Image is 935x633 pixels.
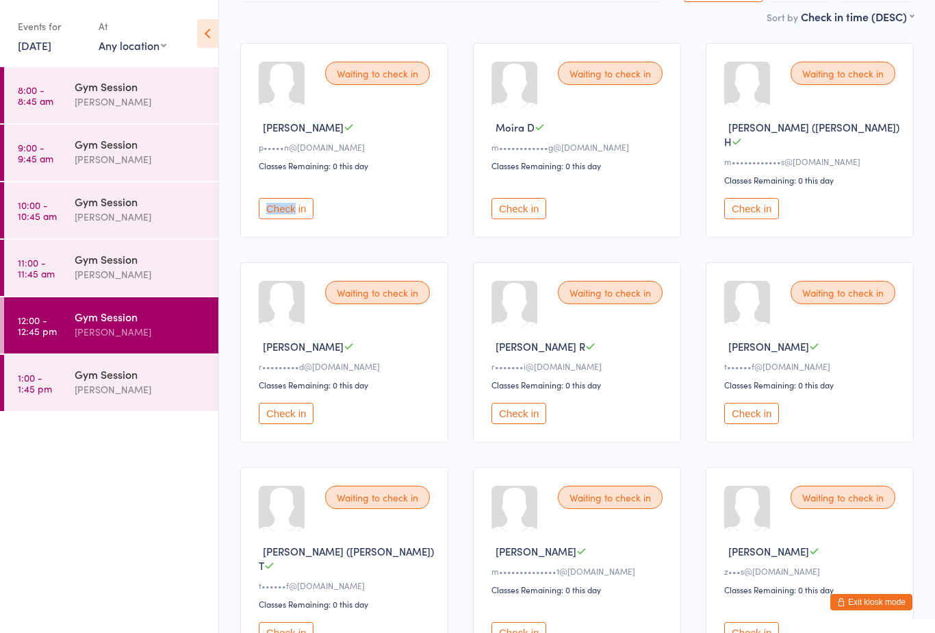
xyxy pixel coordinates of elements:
[259,141,434,153] div: p•••••n@[DOMAIN_NAME]
[99,38,166,53] div: Any location
[491,198,546,219] button: Check in
[491,584,667,595] div: Classes Remaining: 0 this day
[259,160,434,171] div: Classes Remaining: 0 this day
[4,297,218,353] a: 12:00 -12:45 pmGym Session[PERSON_NAME]
[830,594,912,610] button: Exit kiosk mode
[558,62,663,85] div: Waiting to check in
[75,79,207,94] div: Gym Session
[263,120,344,134] span: [PERSON_NAME]
[791,281,895,304] div: Waiting to check in
[724,120,899,149] span: [PERSON_NAME] ([PERSON_NAME]) H
[325,62,430,85] div: Waiting to check in
[259,598,434,610] div: Classes Remaining: 0 this day
[75,324,207,340] div: [PERSON_NAME]
[801,9,914,24] div: Check in time (DESC)
[724,403,779,424] button: Check in
[325,486,430,509] div: Waiting to check in
[491,565,667,577] div: m••••••••••••••1@[DOMAIN_NAME]
[558,486,663,509] div: Waiting to check in
[99,15,166,38] div: At
[18,372,52,394] time: 1:00 - 1:45 pm
[724,584,899,595] div: Classes Remaining: 0 this day
[496,544,576,558] span: [PERSON_NAME]
[4,355,218,411] a: 1:00 -1:45 pmGym Session[PERSON_NAME]
[728,544,809,558] span: [PERSON_NAME]
[259,403,313,424] button: Check in
[491,403,546,424] button: Check in
[491,379,667,390] div: Classes Remaining: 0 this day
[496,339,585,353] span: [PERSON_NAME] R
[75,136,207,151] div: Gym Session
[724,174,899,186] div: Classes Remaining: 0 this day
[259,360,434,372] div: r•••••••••d@[DOMAIN_NAME]
[724,156,899,167] div: m••••••••••••s@[DOMAIN_NAME]
[75,94,207,110] div: [PERSON_NAME]
[263,339,344,353] span: [PERSON_NAME]
[18,15,85,38] div: Events for
[724,379,899,390] div: Classes Remaining: 0 this day
[18,314,57,336] time: 12:00 - 12:45 pm
[18,257,55,279] time: 11:00 - 11:45 am
[496,120,535,134] span: Moira D
[75,194,207,209] div: Gym Session
[4,67,218,123] a: 8:00 -8:45 amGym Session[PERSON_NAME]
[791,62,895,85] div: Waiting to check in
[75,251,207,266] div: Gym Session
[728,339,809,353] span: [PERSON_NAME]
[4,240,218,296] a: 11:00 -11:45 amGym Session[PERSON_NAME]
[18,199,57,221] time: 10:00 - 10:45 am
[558,281,663,304] div: Waiting to check in
[259,379,434,390] div: Classes Remaining: 0 this day
[18,142,53,164] time: 9:00 - 9:45 am
[75,151,207,167] div: [PERSON_NAME]
[4,125,218,181] a: 9:00 -9:45 amGym Session[PERSON_NAME]
[767,10,798,24] label: Sort by
[491,360,667,372] div: r•••••••i@[DOMAIN_NAME]
[75,209,207,225] div: [PERSON_NAME]
[18,84,53,106] time: 8:00 - 8:45 am
[724,565,899,577] div: z•••s@[DOMAIN_NAME]
[75,266,207,282] div: [PERSON_NAME]
[724,360,899,372] div: t••••••f@[DOMAIN_NAME]
[491,141,667,153] div: m••••••••••••g@[DOMAIN_NAME]
[791,486,895,509] div: Waiting to check in
[259,198,313,219] button: Check in
[75,382,207,397] div: [PERSON_NAME]
[259,544,434,573] span: [PERSON_NAME] ([PERSON_NAME]) T
[75,309,207,324] div: Gym Session
[259,580,434,591] div: t••••••f@[DOMAIN_NAME]
[18,38,51,53] a: [DATE]
[724,198,779,219] button: Check in
[4,182,218,238] a: 10:00 -10:45 amGym Session[PERSON_NAME]
[75,367,207,382] div: Gym Session
[491,160,667,171] div: Classes Remaining: 0 this day
[325,281,430,304] div: Waiting to check in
